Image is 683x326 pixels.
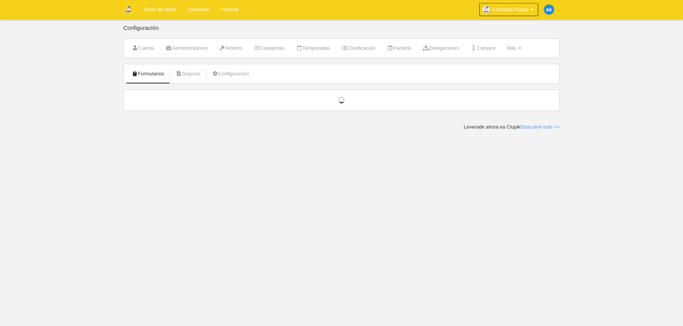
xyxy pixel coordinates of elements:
img: c2l6ZT0zMHgzMCZmcz05JnRleHQ9QU4mYmc9MWU4OGU1.png [544,5,554,15]
img: Colombia Rugby [124,5,133,14]
a: Administradores [161,42,212,54]
a: Seguros [172,68,205,80]
div: Configuración [123,25,560,38]
div: Cargando [131,97,552,104]
a: Partidos [382,42,415,54]
span: Más [507,45,516,51]
a: Campos [466,42,500,54]
a: Cuenta [127,42,158,54]
a: Temporadas [292,42,334,54]
a: Delegaciones [418,42,463,54]
div: Leverade ahora es Clupik [464,124,560,130]
a: Más [503,42,526,54]
img: Oanpu9v8aySI.30x30.jpg [482,6,490,13]
a: Categorías [250,42,289,54]
a: Clasificación [337,42,379,54]
a: Configuración [208,68,253,80]
a: Colombia Rugby [479,3,538,16]
a: Formularios [127,68,168,80]
span: Colombia Rugby [492,6,529,13]
a: Árbitros [215,42,247,54]
a: Descubre más >> [520,124,560,130]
